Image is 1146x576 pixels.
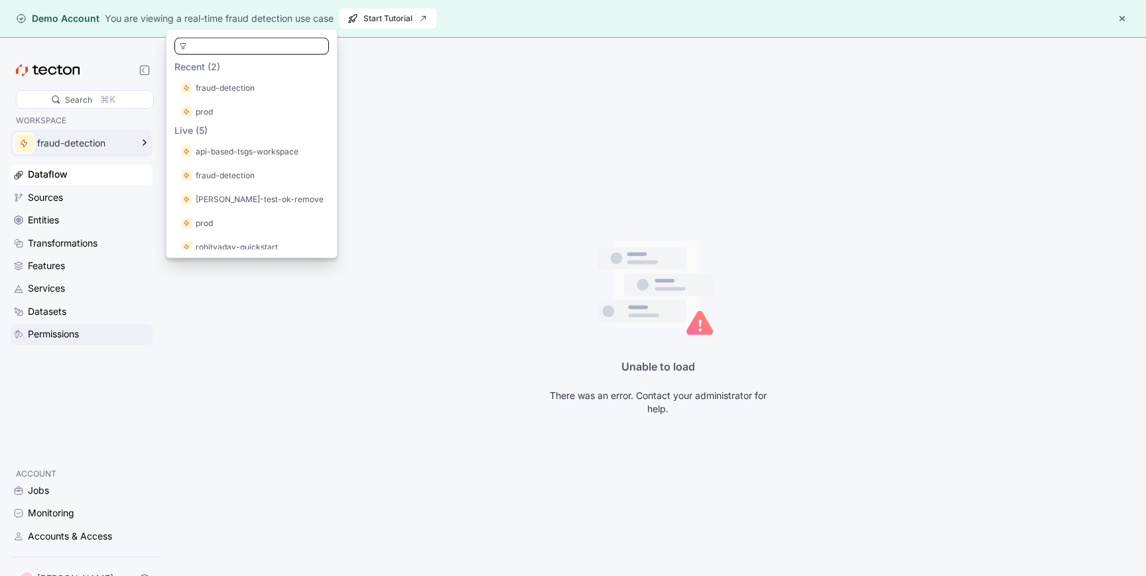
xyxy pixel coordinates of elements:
a: Entities [11,210,153,230]
p: fraud-detection [196,82,255,95]
a: Datasets [11,302,153,321]
p: rohityadav-quickstart [196,241,278,254]
a: Accounts & Access [11,526,153,546]
button: Start Tutorial [339,8,437,29]
p: WORKSPACE [16,114,147,127]
a: Sources [11,188,153,207]
div: Dataflow [28,167,68,182]
div: Transformations [28,236,97,251]
div: Entities [28,213,59,227]
p: prod [196,105,213,119]
p: prod [196,217,213,230]
p: fraud-detection [196,169,255,182]
a: Monitoring [11,503,153,523]
div: Sources [28,190,63,205]
div: Monitoring [28,506,74,520]
div: Accounts & Access [28,529,112,544]
div: Search [65,93,92,106]
p: [PERSON_NAME]-test-ok-remove [196,193,324,206]
a: Services [11,278,153,298]
div: Datasets [28,304,66,319]
div: Services [28,281,65,296]
p: Live (5) [174,124,329,137]
p: api-based-tsgs-workspace [196,145,298,158]
div: Features [28,259,65,273]
span: Start Tutorial [348,9,428,29]
a: Dataflow [11,164,153,184]
span: Unable to load [621,360,695,373]
a: Transformations [11,233,153,253]
a: Permissions [11,324,153,344]
div: Permissions [28,327,79,341]
div: Demo Account [16,12,99,25]
div: fraud-detection [37,139,131,148]
a: Jobs [11,481,153,500]
a: Features [11,256,153,276]
p: Recent (2) [174,60,329,74]
p: ACCOUNT [16,467,147,481]
div: Jobs [28,483,49,498]
div: Search⌘K [16,90,154,109]
p: There was an error. Contact your administrator for help. [539,389,777,416]
div: ⌘K [100,92,115,107]
div: You are viewing a real-time fraud detection use case [105,11,334,26]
